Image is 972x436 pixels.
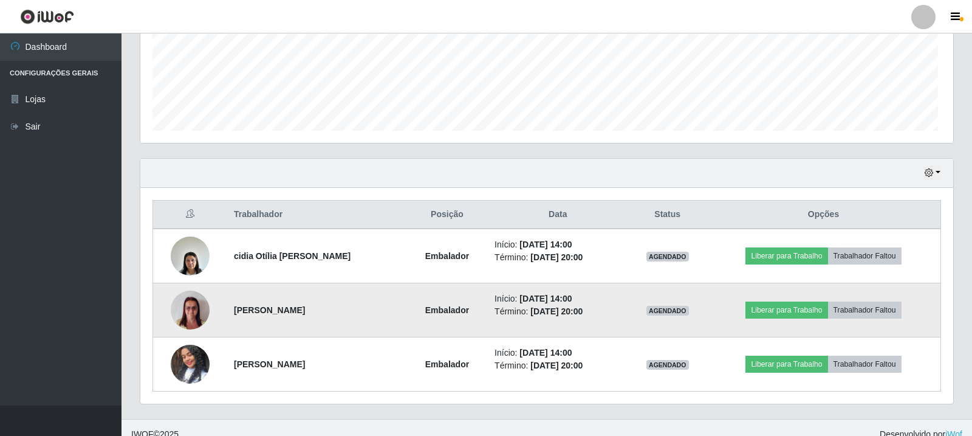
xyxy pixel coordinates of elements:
li: Término: [495,359,621,372]
img: 1704290796442.jpeg [171,285,210,336]
strong: [PERSON_NAME] [234,305,305,315]
li: Início: [495,292,621,305]
li: Término: [495,251,621,264]
th: Opções [707,201,940,229]
img: 1754087177031.jpeg [171,330,210,399]
th: Data [487,201,628,229]
img: CoreUI Logo [20,9,74,24]
li: Início: [495,238,621,251]
strong: Embalador [425,305,469,315]
time: [DATE] 20:00 [530,361,583,370]
span: AGENDADO [646,252,689,261]
strong: Embalador [425,251,469,261]
span: AGENDADO [646,306,689,316]
button: Trabalhador Faltou [828,247,902,265]
th: Status [628,201,707,229]
button: Trabalhador Faltou [828,356,902,373]
strong: [PERSON_NAME] [234,359,305,369]
button: Liberar para Trabalho [745,356,827,373]
time: [DATE] 14:00 [519,240,572,249]
li: Início: [495,347,621,359]
img: 1690487685999.jpeg [171,230,210,282]
button: Liberar para Trabalho [745,247,827,265]
strong: cidia Otília [PERSON_NAME] [234,251,351,261]
time: [DATE] 20:00 [530,306,583,316]
time: [DATE] 14:00 [519,348,572,358]
time: [DATE] 14:00 [519,294,572,303]
span: AGENDADO [646,360,689,370]
th: Trabalhador [227,201,407,229]
th: Posição [407,201,487,229]
button: Trabalhador Faltou [828,302,902,319]
strong: Embalador [425,359,469,369]
li: Término: [495,305,621,318]
time: [DATE] 20:00 [530,252,583,262]
button: Liberar para Trabalho [745,302,827,319]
